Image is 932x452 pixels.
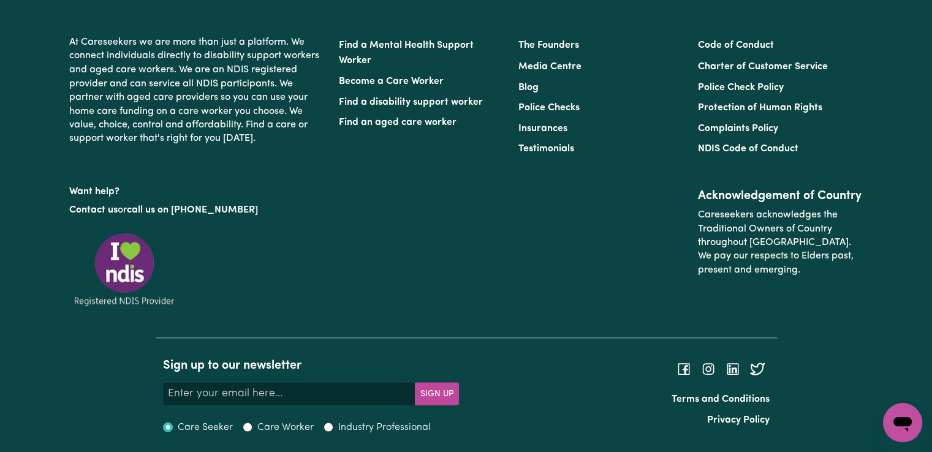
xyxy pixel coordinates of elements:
p: Careseekers acknowledges the Traditional Owners of Country throughout [GEOGRAPHIC_DATA]. We pay o... [698,203,863,281]
a: Protection of Human Rights [698,102,822,112]
a: NDIS Code of Conduct [698,143,798,153]
a: Police Checks [518,102,580,112]
a: Follow Careseekers on Twitter [750,363,765,373]
label: Industry Professional [338,420,431,434]
a: Blog [518,82,539,92]
p: or [69,198,324,221]
a: Find a disability support worker [339,97,483,107]
a: Testimonials [518,143,574,153]
h2: Sign up to our newsletter [163,358,459,372]
a: Find an aged care worker [339,117,457,127]
img: Registered NDIS provider [69,231,180,307]
h2: Acknowledgement of Country [698,188,863,203]
label: Care Worker [257,420,314,434]
label: Care Seeker [178,420,233,434]
a: The Founders [518,40,579,50]
a: Contact us [69,205,118,214]
a: Privacy Policy [707,415,770,424]
a: Follow Careseekers on Facebook [676,363,691,373]
a: Code of Conduct [698,40,774,50]
a: call us on [PHONE_NUMBER] [127,205,258,214]
a: Police Check Policy [698,82,784,92]
iframe: Button to launch messaging window [883,403,922,442]
button: Subscribe [415,382,459,404]
a: Media Centre [518,61,582,71]
a: Follow Careseekers on LinkedIn [726,363,740,373]
a: Become a Care Worker [339,76,444,86]
a: Insurances [518,123,567,133]
input: Enter your email here... [163,382,415,404]
a: Charter of Customer Service [698,61,828,71]
a: Complaints Policy [698,123,778,133]
p: At Careseekers we are more than just a platform. We connect individuals directly to disability su... [69,31,324,150]
a: Find a Mental Health Support Worker [339,40,474,65]
a: Terms and Conditions [672,394,770,404]
p: Want help? [69,179,324,198]
a: Follow Careseekers on Instagram [701,363,716,373]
